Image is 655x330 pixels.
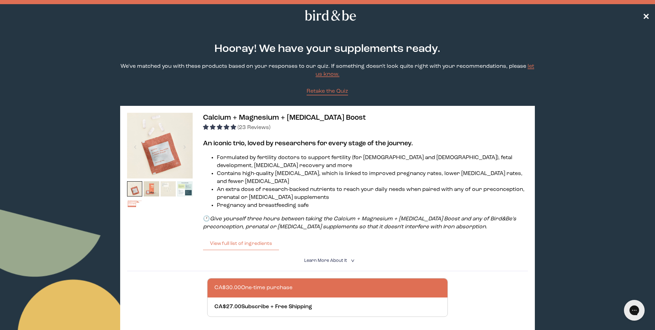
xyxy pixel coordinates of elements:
[349,259,355,263] i: <
[177,181,193,197] img: thumbnail image
[203,125,238,130] span: 4.83 stars
[620,297,648,323] iframe: Gorgias live chat messenger
[127,113,193,178] img: thumbnail image
[307,89,348,94] span: Retake the Quiz
[144,181,159,197] img: thumbnail image
[307,88,348,95] a: Retake the Quiz
[217,186,528,202] li: An extra dose of research-backed nutrients to reach your daily needs when paired with any of our ...
[161,181,176,197] img: thumbnail image
[217,170,528,186] li: Contains high-quality [MEDICAL_DATA], which is linked to improved pregnancy rates, lower [MEDICAL...
[304,257,350,264] summary: Learn More About it <
[304,258,347,263] span: Learn More About it
[217,154,528,170] li: Formulated by fertility doctors to support fertility (for [DEMOGRAPHIC_DATA] and [DEMOGRAPHIC_DAT...
[127,199,143,215] img: thumbnail image
[203,237,279,250] button: View full list of ingredients
[203,114,366,121] span: Calcium + Magnesium + [MEDICAL_DATA] Boost
[238,125,270,130] span: (23 Reviews)
[203,41,452,57] h2: Hooray! We have your supplements ready.
[203,216,516,230] em: Give yourself three hours between taking the Calcium + Magnesium + [MEDICAL_DATA] Boost and any o...
[120,63,535,79] p: We've matched you with these products based on your responses to our quiz. If something doesn't l...
[127,181,143,197] img: thumbnail image
[643,11,649,20] span: ✕
[203,216,210,222] strong: 🕐
[643,9,649,21] a: ✕
[316,64,534,77] a: let us know.
[217,203,309,208] span: Pregnancy and breastfeeding safe
[203,140,413,147] b: An iconic trio, loved by researchers for every stage of the journey.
